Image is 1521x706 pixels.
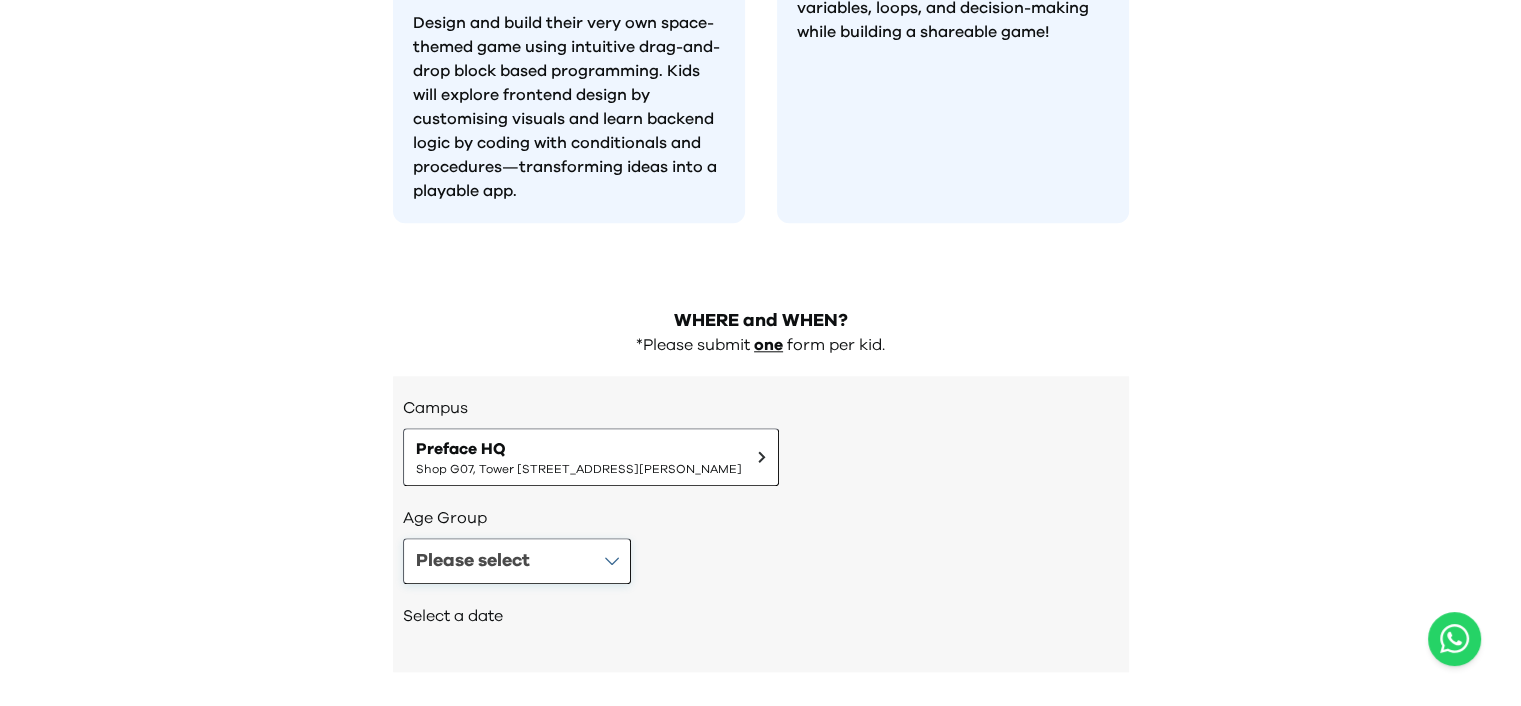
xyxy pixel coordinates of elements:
[416,437,742,461] span: Preface HQ
[754,335,783,356] p: one
[416,547,530,575] div: Please select
[403,506,1119,530] h3: Age Group
[413,11,725,203] p: Design and build their very own space-themed game using intuitive drag-and-drop block based progr...
[403,604,1119,628] h2: Select a date
[403,428,779,486] button: Preface HQShop G07, Tower [STREET_ADDRESS][PERSON_NAME]
[403,396,1119,420] h3: Campus
[416,461,742,477] span: Shop G07, Tower [STREET_ADDRESS][PERSON_NAME]
[1428,612,1481,666] a: Chat with us on WhatsApp
[393,307,1129,335] h2: WHERE and WHEN?
[403,538,631,584] button: Please select
[1428,612,1481,666] button: Open WhatsApp chat
[393,335,1129,356] div: *Please submit form per kid.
